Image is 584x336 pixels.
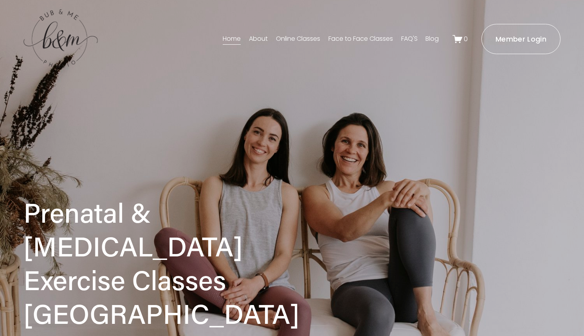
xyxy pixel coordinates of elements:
[425,33,439,45] a: Blog
[223,33,241,45] a: Home
[23,195,330,330] h1: Prenatal & [MEDICAL_DATA] Exercise Classes [GEOGRAPHIC_DATA]
[464,35,468,44] span: 0
[249,33,268,45] a: About
[23,9,98,69] img: bubandme
[401,33,418,45] a: FAQ'S
[496,34,546,44] ms-portal-inner: Member Login
[328,33,393,45] a: Face to Face Classes
[452,34,468,44] a: 0 items in cart
[276,33,320,45] a: Online Classes
[481,24,561,54] a: Member Login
